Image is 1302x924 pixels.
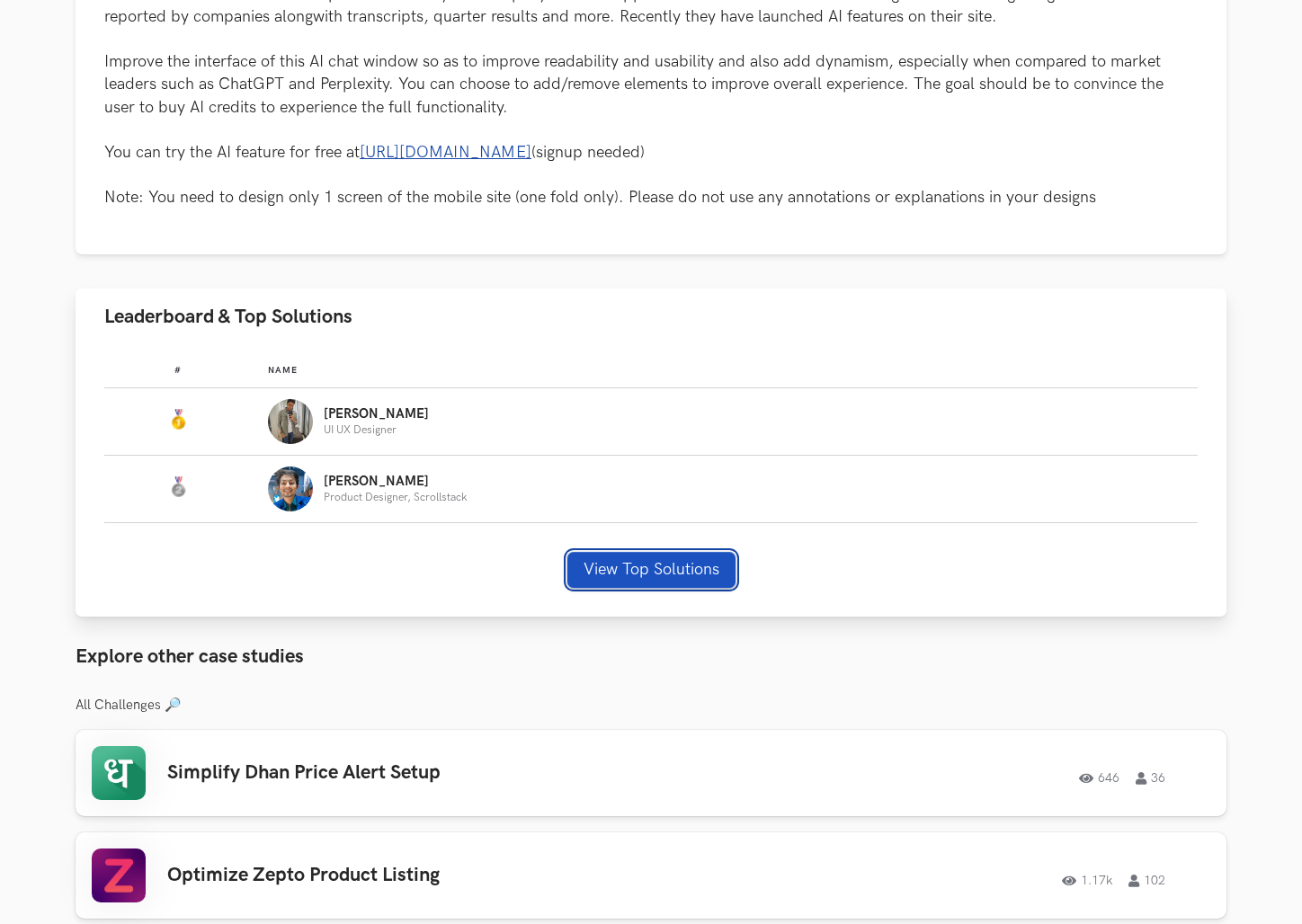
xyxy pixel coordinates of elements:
[268,365,298,376] span: Name
[360,143,531,162] a: [URL][DOMAIN_NAME]
[268,466,313,511] img: Profile photo
[76,730,1226,816] a: Simplify Dhan Price Alert Setup64636
[167,864,678,887] h3: Optimize Zepto Product Listing
[567,552,736,588] button: View Top Solutions
[1136,772,1165,785] span: 36
[174,365,182,376] span: #
[268,399,313,444] img: Profile photo
[104,305,352,329] span: Leaderboard & Top Solutions
[76,345,1226,617] div: Leaderboard & Top Solutions
[1079,772,1119,785] span: 646
[167,476,189,498] img: Silver Medal
[76,697,1226,714] h3: All Challenges 🔎
[324,492,467,503] p: Product Designer, Scrollstack
[1062,875,1112,887] span: 1.17k
[1128,875,1165,887] span: 102
[104,351,1198,523] table: Leaderboard
[167,761,678,785] h3: Simplify Dhan Price Alert Setup
[76,832,1226,919] a: Optimize Zepto Product Listing1.17k102
[76,645,1226,669] h3: Explore other case studies
[324,424,429,436] p: UI UX Designer
[324,475,467,489] p: [PERSON_NAME]
[76,289,1226,345] button: Leaderboard & Top Solutions
[324,407,429,422] p: [PERSON_NAME]
[167,409,189,431] img: Gold Medal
